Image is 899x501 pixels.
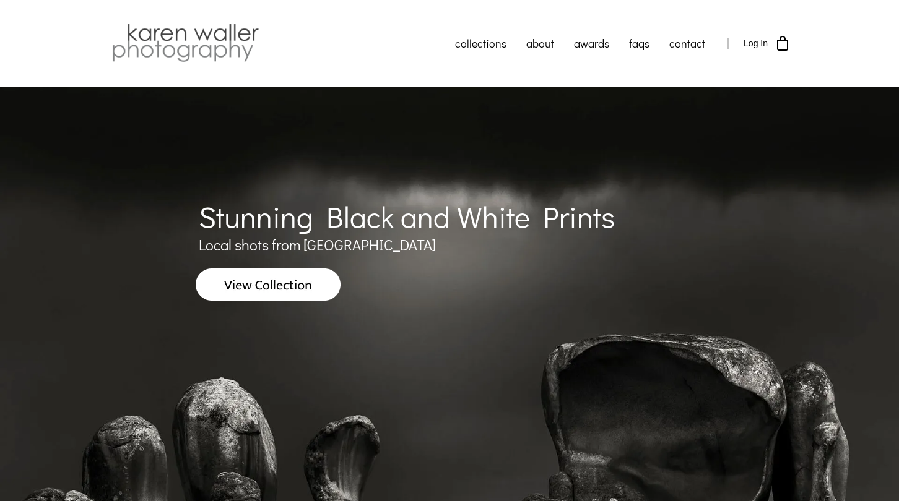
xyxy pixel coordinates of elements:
a: awards [564,28,619,59]
span: Local shots from [GEOGRAPHIC_DATA] [199,235,436,254]
span: Log In [744,38,768,48]
a: faqs [619,28,659,59]
a: about [516,28,564,59]
span: Stunning Black and White Prints [199,197,615,236]
a: collections [445,28,516,59]
img: Karen Waller Photography [109,22,262,65]
a: contact [659,28,715,59]
img: View Collection [196,268,341,301]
